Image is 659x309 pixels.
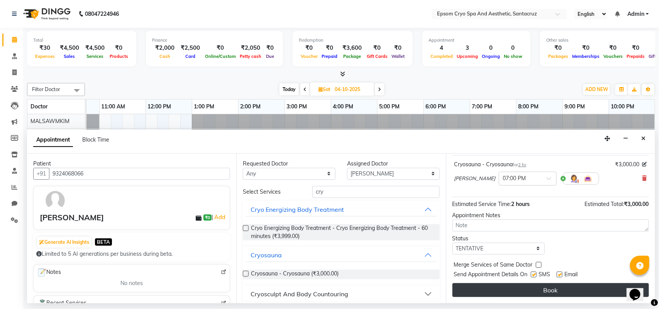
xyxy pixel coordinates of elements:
[512,201,530,208] span: 2 hours
[452,235,545,243] div: Status
[429,37,524,44] div: Appointment
[624,201,649,208] span: ₹3,000.00
[238,44,263,52] div: ₹2,050
[546,44,570,52] div: ₹0
[625,44,647,52] div: ₹0
[33,54,57,59] span: Expenses
[146,101,173,112] a: 12:00 PM
[251,224,433,240] span: Cryo Energizing Body Treatment - Cryo Energizing Body Treatment - 60 minutes (₹3,999.00)
[470,101,495,112] a: 7:00 PM
[390,54,407,59] span: Wallet
[82,44,108,52] div: ₹4,500
[539,270,551,280] span: SMS
[583,174,593,183] img: Interior.png
[238,54,263,59] span: Petty cash
[424,101,448,112] a: 6:00 PM
[454,160,527,169] div: Cryosauna - Cryosauna
[390,44,407,52] div: ₹0
[178,44,203,52] div: ₹2,500
[331,101,356,112] a: 4:00 PM
[251,250,282,260] div: Cryosauna
[37,237,91,248] button: Generate AI Insights
[546,54,570,59] span: Packages
[108,54,130,59] span: Products
[152,44,178,52] div: ₹2,000
[299,37,407,44] div: Redemption
[563,101,587,112] a: 9:00 PM
[246,203,436,216] button: Cryo Energizing Body Treatment
[625,54,647,59] span: Prepaids
[454,175,496,182] span: [PERSON_NAME]
[378,101,402,112] a: 5:00 PM
[203,54,238,59] span: Online/Custom
[158,54,172,59] span: Cash
[299,54,320,59] span: Voucher
[518,162,527,167] span: 2 hr
[454,270,528,280] span: Send Appointment Details On
[49,168,230,180] input: Search by Name/Mobile/Email/Code
[455,54,480,59] span: Upcoming
[480,54,502,59] span: Ongoing
[85,3,119,25] b: 08047224946
[37,299,86,308] span: Recent Services
[454,261,533,270] span: Merge Services of Same Doctor
[30,103,47,110] span: Doctor
[455,44,480,52] div: 3
[251,289,348,299] div: Cryosculpt And Body Countouring
[513,162,527,167] small: for
[285,101,309,112] a: 3:00 PM
[570,54,601,59] span: Memberships
[570,44,601,52] div: ₹0
[583,84,610,95] button: ADD NEW
[33,160,230,168] div: Patient
[212,213,227,222] span: |
[263,44,277,52] div: ₹0
[33,37,130,44] div: Total
[332,84,371,95] input: 2025-10-04
[44,189,66,212] img: avatar
[246,248,436,262] button: Cryosauna
[33,133,73,147] span: Appointment
[30,118,69,125] span: MALSAWMKIM
[341,54,363,59] span: Package
[569,174,579,183] img: Hairdresser.png
[299,44,320,52] div: ₹0
[642,162,647,167] i: Edit price
[40,212,104,223] div: [PERSON_NAME]
[32,86,60,92] span: Filter Doctor
[120,279,143,287] span: No notes
[601,54,625,59] span: Vouchers
[264,54,276,59] span: Due
[365,54,390,59] span: Gift Cards
[502,54,524,59] span: No show
[82,136,109,143] span: Block Time
[237,188,307,196] div: Select Services
[203,214,212,221] span: ₹0
[36,250,227,258] div: Limited to 5 AI generations per business during beta.
[85,54,105,59] span: Services
[429,54,455,59] span: Completed
[183,54,197,59] span: Card
[638,133,649,145] button: Close
[251,270,339,279] span: Cryosauna - Cryosauna (₹3,000.00)
[339,44,365,52] div: ₹3,600
[108,44,130,52] div: ₹0
[320,44,339,52] div: ₹0
[452,211,649,220] div: Appointment Notes
[152,37,277,44] div: Finance
[347,160,440,168] div: Assigned Doctor
[100,101,127,112] a: 11:00 AM
[452,283,649,297] button: Book
[62,54,77,59] span: Sales
[37,268,61,278] span: Notes
[251,205,344,214] div: Cryo Energizing Body Treatment
[502,44,524,52] div: 0
[239,101,263,112] a: 2:00 PM
[627,278,651,301] iframe: chat widget
[243,160,335,168] div: Requested Doctor
[452,201,512,208] span: Estimated Service Time:
[57,44,82,52] div: ₹4,500
[203,44,238,52] div: ₹0
[33,44,57,52] div: ₹30
[192,101,217,112] a: 1:00 PM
